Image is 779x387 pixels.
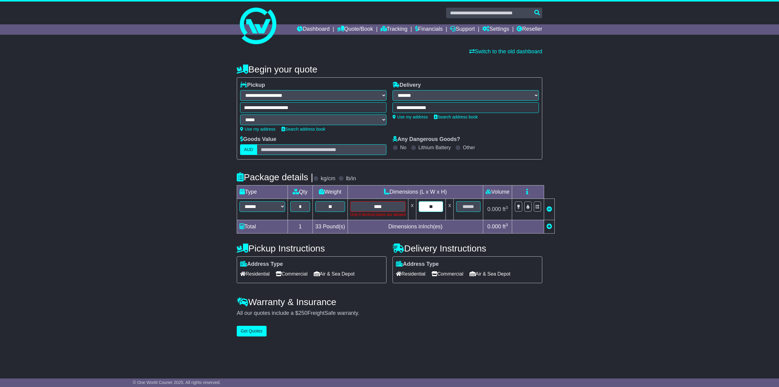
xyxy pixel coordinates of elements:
[396,269,425,279] span: Residential
[315,223,321,230] span: 33
[505,205,508,210] sup: 3
[240,269,270,279] span: Residential
[348,185,483,199] td: Dimensions (L x W x H)
[469,48,542,55] a: Switch to the old dashboard
[346,175,356,182] label: lb/in
[502,223,508,230] span: ft
[314,269,355,279] span: Air & Sea Depot
[133,380,221,385] span: © One World Courier 2025. All rights reserved.
[487,223,501,230] span: 0.000
[547,206,552,212] a: Remove this item
[288,185,313,199] td: Qty
[240,127,275,132] a: Use my address
[350,212,406,217] div: Only 0 decimal places are allowed
[281,127,325,132] a: Search address book
[313,185,348,199] td: Weight
[418,145,451,150] label: Lithium Battery
[276,269,307,279] span: Commercial
[431,269,463,279] span: Commercial
[240,136,276,143] label: Goods Value
[240,261,283,268] label: Address Type
[505,223,508,227] sup: 3
[463,145,475,150] label: Other
[240,144,257,155] label: AUD
[393,136,460,143] label: Any Dangerous Goods?
[381,24,407,35] a: Tracking
[434,114,478,119] a: Search address book
[237,172,313,182] h4: Package details |
[313,220,348,234] td: Pound(s)
[348,220,483,234] td: Dimensions in Inch(es)
[297,24,330,35] a: Dashboard
[288,220,313,234] td: 1
[237,185,288,199] td: Type
[483,185,512,199] td: Volume
[547,223,552,230] a: Add new item
[237,64,542,74] h4: Begin your quote
[337,24,373,35] a: Quote/Book
[446,199,454,220] td: x
[237,326,267,336] button: Get Quotes
[487,206,501,212] span: 0.000
[396,261,439,268] label: Address Type
[321,175,335,182] label: kg/cm
[393,243,542,253] h4: Delivery Instructions
[237,310,542,317] div: All our quotes include a $ FreightSafe warranty.
[482,24,509,35] a: Settings
[237,220,288,234] td: Total
[393,82,421,89] label: Delivery
[237,297,542,307] h4: Warranty & Insurance
[517,24,542,35] a: Reseller
[237,243,386,253] h4: Pickup Instructions
[450,24,475,35] a: Support
[240,82,265,89] label: Pickup
[415,24,443,35] a: Financials
[400,145,406,150] label: No
[408,199,416,220] td: x
[393,114,428,119] a: Use my address
[502,206,508,212] span: ft
[470,269,511,279] span: Air & Sea Depot
[298,310,307,316] span: 250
